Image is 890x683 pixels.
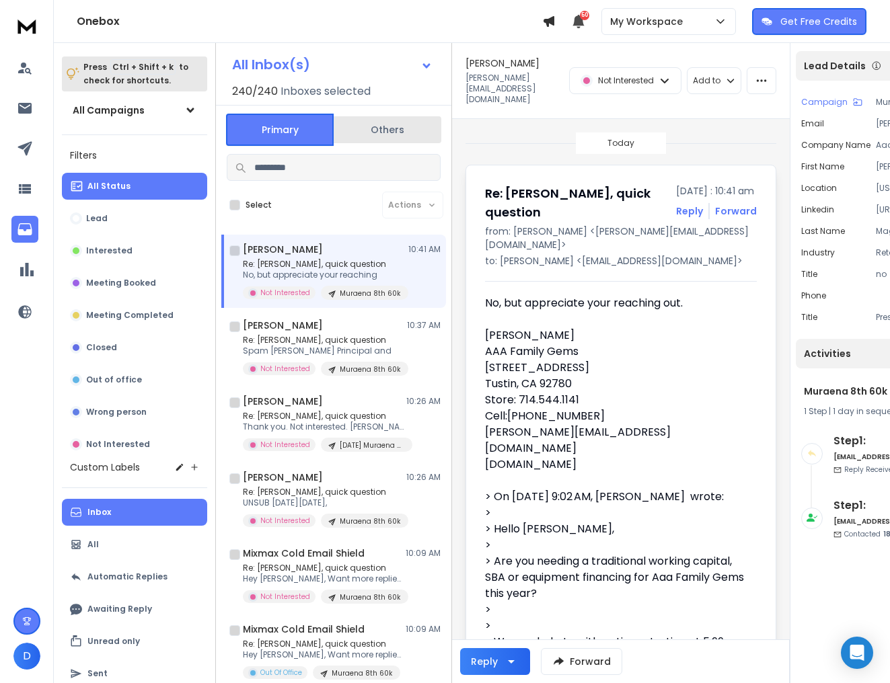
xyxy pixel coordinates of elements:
button: Closed [62,334,207,361]
h1: [PERSON_NAME] [466,56,540,70]
button: Interested [62,237,207,264]
h1: [PERSON_NAME] [243,471,323,484]
p: 10:26 AM [406,472,441,483]
p: Not Interested [260,516,310,526]
button: Out of office [62,366,207,393]
h1: [PERSON_NAME] [243,243,323,256]
p: UNSUB [DATE][DATE], [243,497,404,508]
h1: Onebox [77,13,542,30]
p: Not Interested [598,75,654,86]
p: title [801,269,817,280]
h1: [PERSON_NAME] [243,319,323,332]
p: 10:09 AM [406,548,441,559]
button: All Status [62,173,207,200]
button: Inbox [62,499,207,526]
p: Not Interested [260,440,310,450]
p: from: [PERSON_NAME] <[PERSON_NAME][EMAIL_ADDRESS][DOMAIN_NAME]> [485,225,757,251]
p: Re: [PERSON_NAME], quick question [243,487,404,497]
p: My Workspace [610,15,688,28]
p: Re: [PERSON_NAME], quick question [243,335,404,346]
p: Hey [PERSON_NAME], Want more replies to [243,573,404,584]
h3: Filters [62,146,207,165]
p: Closed [86,342,117,353]
p: Add to [693,75,720,86]
p: 10:26 AM [406,396,441,407]
button: All Inbox(s) [221,51,443,78]
p: Re: [PERSON_NAME], quick question [243,639,404,649]
p: location [801,183,837,194]
p: Lead [86,213,108,224]
button: D [13,643,40,670]
p: Muraena 8th 60k [340,592,400,602]
h1: All Inbox(s) [232,58,310,71]
button: Reply [676,204,703,218]
h1: All Campaigns [73,104,145,117]
p: No, but appreciate your reaching [243,270,404,280]
p: industry [801,247,835,258]
button: Reply [460,648,530,675]
p: [PERSON_NAME][EMAIL_ADDRESS][DOMAIN_NAME] [466,73,561,105]
p: Title [801,312,817,323]
button: Unread only [62,628,207,655]
p: Last Name [801,226,845,237]
p: Meeting Booked [86,278,156,288]
h3: Custom Labels [70,460,140,474]
p: 10:37 AM [407,320,441,331]
p: Re: [PERSON_NAME], quick question [243,411,404,421]
span: 1 Step [804,405,827,417]
button: Meeting Booked [62,270,207,296]
button: Lead [62,205,207,232]
span: Ctrl + Shift + k [110,59,176,75]
p: Re: [PERSON_NAME], quick question [243,563,404,573]
p: Muraena 8th 60k [340,364,400,374]
button: Get Free Credits [752,8,866,35]
p: [DATE] : 10:41 am [676,184,757,198]
button: Campaign [801,97,862,108]
span: 50 [580,11,589,20]
p: Muraena 8th 60k [340,288,400,298]
button: Others [334,115,441,145]
p: Inbox [87,507,111,518]
h1: Re: [PERSON_NAME], quick question [485,184,668,222]
p: Phone [801,290,826,301]
p: Today [607,138,634,149]
p: Not Interested [260,288,310,298]
p: Lead Details [804,59,866,73]
p: Automatic Replies [87,571,168,582]
span: 240 / 240 [232,83,278,99]
p: Re: [PERSON_NAME], quick question [243,259,404,270]
p: to: [PERSON_NAME] <[EMAIL_ADDRESS][DOMAIN_NAME]> [485,254,757,268]
p: Hey [PERSON_NAME], Want more replies to [243,649,404,660]
p: Get Free Credits [780,15,857,28]
h1: Mixmax Cold Email Shield [243,547,365,560]
p: Wrong person [86,407,147,417]
div: Reply [471,655,498,668]
img: logo [13,13,40,38]
div: Open Intercom Messenger [841,637,873,669]
button: Primary [226,114,334,146]
p: Muraena 8th 60k [332,668,392,678]
p: 10:41 AM [408,244,441,255]
button: Meeting Completed [62,302,207,329]
p: First Name [801,161,844,172]
p: Awaiting Reply [87,604,152,614]
button: Forward [541,648,622,675]
button: Not Interested [62,431,207,458]
p: Interested [86,245,133,256]
button: Wrong person [62,399,207,426]
h1: Mixmax Cold Email Shield [243,622,365,636]
p: Press to check for shortcuts. [83,61,188,87]
p: Unread only [87,636,140,647]
p: Out of office [86,374,142,385]
p: 10:09 AM [406,624,441,635]
p: Not Interested [86,439,150,450]
p: [DATE] Muraena 3rd List [340,440,404,450]
p: Out Of Office [260,668,302,678]
button: Awaiting Reply [62,596,207,622]
label: Select [246,200,272,210]
p: Meeting Completed [86,310,174,321]
p: Sent [87,668,108,679]
p: Not Interested [260,592,310,602]
p: Email [801,118,824,129]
